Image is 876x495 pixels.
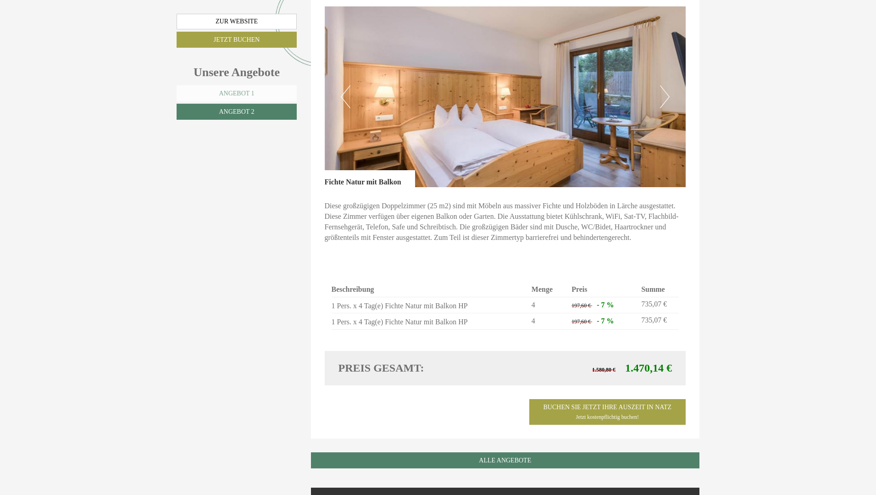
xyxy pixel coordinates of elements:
img: image [325,6,686,187]
span: Angebot 1 [219,90,254,97]
span: Angebot 2 [219,108,254,115]
span: 1.580,80 € [592,367,615,373]
td: 4 [528,313,568,330]
td: 1 Pers. x 4 Tag(e) Fichte Natur mit Balkon HP [332,313,528,330]
th: Beschreibung [332,283,528,297]
div: Preis gesamt: [332,360,505,376]
span: - 7 % [597,301,614,309]
span: Jetzt kostenpflichtig buchen! [576,414,639,420]
td: 1 Pers. x 4 Tag(e) Fichte Natur mit Balkon HP [332,297,528,313]
span: 197,60 € [571,302,591,309]
button: Previous [341,85,350,108]
td: 735,07 € [638,313,679,330]
a: Buchen Sie jetzt ihre Auszeit in NatzJetzt kostenpflichtig buchen! [529,399,686,425]
a: Jetzt buchen [177,32,297,48]
a: ALLE ANGEBOTE [311,452,700,468]
td: 4 [528,297,568,313]
p: Diese großzügigen Doppelzimmer (25 m2) sind mit Möbeln aus massiver Fichte und Holzböden in Lärch... [325,201,686,243]
th: Summe [638,283,679,297]
th: Menge [528,283,568,297]
th: Preis [568,283,638,297]
div: Unsere Angebote [177,64,297,81]
span: 1.470,14 € [625,362,672,374]
button: Next [660,85,670,108]
div: Fichte Natur mit Balkon [325,170,415,188]
a: Zur Website [177,14,297,29]
td: 735,07 € [638,297,679,313]
span: 197,60 € [571,318,591,325]
span: - 7 % [597,317,614,325]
